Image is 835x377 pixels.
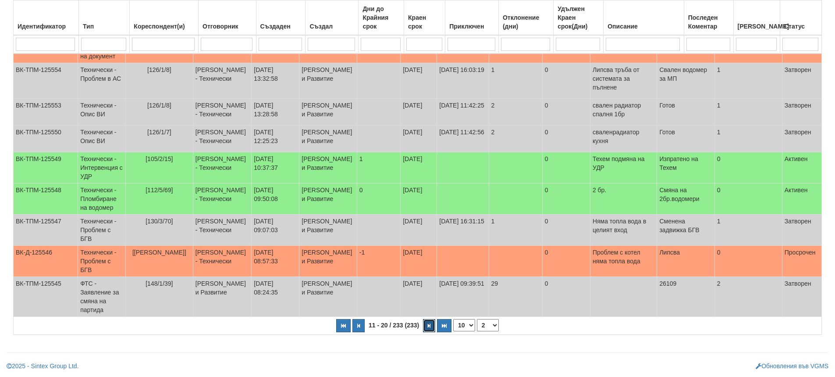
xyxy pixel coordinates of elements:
td: 0 [542,215,590,246]
td: [DATE] 08:57:33 [252,246,299,277]
p: свален радиатор спалня 1бр [593,101,655,118]
td: 2 [714,277,782,317]
td: [PERSON_NAME] - Технически [193,152,251,183]
td: [DATE] [401,215,437,246]
td: [PERSON_NAME] и Развитие [299,99,357,126]
td: 0 [542,183,590,215]
td: ВК-ТПМ-125547 [14,215,78,246]
button: Следваща страница [423,319,435,332]
td: 1 [714,63,782,99]
td: [PERSON_NAME] и Развитие [299,277,357,317]
td: [PERSON_NAME] и Развитие [193,277,251,317]
p: Няма топла вода в целият вход [593,217,655,234]
td: [DATE] [401,277,437,317]
td: 0 [714,246,782,277]
td: Активен [782,152,821,183]
td: Затворен [782,277,821,317]
span: Свален водомер за МП [659,66,707,82]
td: [PERSON_NAME] - Технически [193,215,251,246]
select: Страница номер [477,319,499,331]
span: 26109 [659,280,676,287]
span: [126/1/7] [147,129,171,136]
th: Отговорник: No sort applied, activate to apply an ascending sort [199,0,256,36]
td: Затворен [782,99,821,126]
td: [PERSON_NAME] - Технически [193,63,251,99]
th: Тип: No sort applied, activate to apply an ascending sort [79,0,130,36]
td: Технически - Проблем в АС [78,63,126,99]
td: ВК-Д-125546 [14,246,78,277]
th: Удължен Краен срок(Дни): No sort applied, activate to apply an ascending sort [554,0,604,36]
td: [PERSON_NAME] и Развитие [299,215,357,246]
td: ФТС - Заявление за смяна на партида [78,277,126,317]
span: Смяна на 2бр.водомери [659,187,699,202]
td: [PERSON_NAME] - Технически [193,126,251,152]
td: [DATE] 11:42:56 [437,126,489,152]
td: [PERSON_NAME] и Развитие [299,63,357,99]
a: 2025 - Sintex Group Ltd. [7,363,79,370]
td: [DATE] 09:07:03 [252,215,299,246]
span: Готов [659,102,675,109]
td: 1 [489,63,542,99]
a: Обновления във VGMS [756,363,828,370]
th: Дни до Крайния срок: No sort applied, activate to apply an ascending sort [359,0,404,36]
span: [[PERSON_NAME]] [132,249,186,256]
td: 0 [542,63,590,99]
th: Идентификатор: No sort applied, activate to apply an ascending sort [14,0,79,36]
td: 0 [714,183,782,215]
td: Затворен [782,63,821,99]
th: Статус: No sort applied, activate to apply an ascending sort [780,0,821,36]
td: [PERSON_NAME] и Развитие [299,183,357,215]
td: 0 [714,152,782,183]
td: [DATE] [401,99,437,126]
p: Липсва тръба от системата за пълнене [593,65,655,92]
span: [130/3/70] [146,218,173,225]
p: Техем подмяна на УДР [593,154,655,172]
span: -1 [359,249,365,256]
td: 0 [542,246,590,277]
td: [PERSON_NAME] - Технически [193,183,251,215]
span: 11 - 20 / 233 (233) [366,322,421,329]
th: Създаден: No sort applied, activate to apply an ascending sort [256,0,306,36]
th: Краен срок: No sort applied, activate to apply an ascending sort [404,0,445,36]
td: [DATE] [401,246,437,277]
td: [DATE] 11:42:25 [437,99,489,126]
div: Дни до Крайния срок [361,3,402,32]
span: Готов [659,129,675,136]
span: [112/5/69] [146,187,173,194]
td: 1 [714,126,782,152]
td: 1 [714,99,782,126]
td: ВК-ТПМ-125549 [14,152,78,183]
td: [DATE] 16:31:15 [437,215,489,246]
button: Първа страница [336,319,351,332]
td: Затворен [782,215,821,246]
span: Липсва [659,249,680,256]
td: Технически - Опис ВИ [78,99,126,126]
td: 0 [542,126,590,152]
td: [PERSON_NAME] и Развитие [299,152,357,183]
th: Отклонение (дни): No sort applied, activate to apply an ascending sort [498,0,553,36]
div: Отклонение (дни) [501,11,551,32]
div: Краен срок [406,11,443,32]
td: [DATE] 13:28:58 [252,99,299,126]
div: Тип [81,20,127,32]
span: 0 [359,187,363,194]
div: Създаден [259,20,303,32]
div: Последен Коментар [686,11,731,32]
td: [DATE] [401,183,437,215]
td: ВК-ТПМ-125550 [14,126,78,152]
td: 1 [489,215,542,246]
td: 29 [489,277,542,317]
td: Технически - Опис ВИ [78,126,126,152]
td: ВК-ТПМ-125548 [14,183,78,215]
span: Сменена задвижка БГВ [659,218,699,233]
th: Създал: No sort applied, activate to apply an ascending sort [306,0,359,36]
p: 2 бр. [593,186,655,194]
td: [DATE] 12:25:23 [252,126,299,152]
span: [105/2/15] [146,155,173,162]
td: [DATE] [401,126,437,152]
td: ВК-ТПМ-125553 [14,99,78,126]
div: Приключен [448,20,496,32]
td: 2 [489,99,542,126]
div: [PERSON_NAME] [736,20,778,32]
td: Технически - Пломбиране на водомер [78,183,126,215]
